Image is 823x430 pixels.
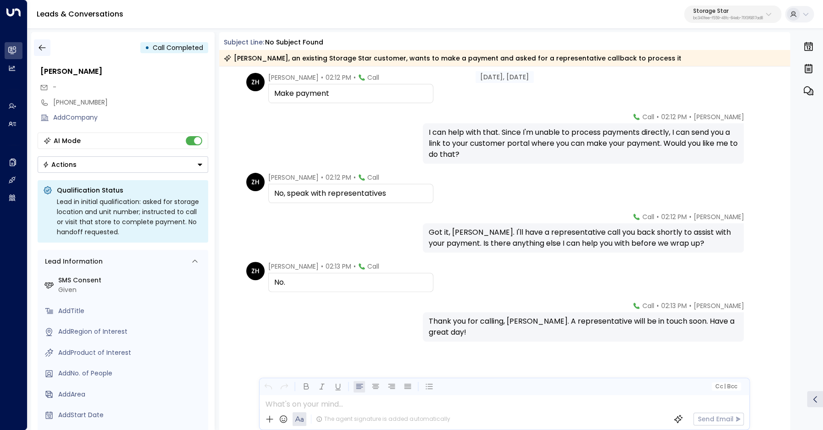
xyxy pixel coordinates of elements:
div: [PERSON_NAME], an existing Storage Star customer, wants to make a payment and asked for a represe... [224,54,681,63]
div: The agent signature is added automatically [316,415,450,423]
span: • [321,173,323,182]
p: bc340fee-f559-48fc-84eb-70f3f6817ad8 [693,17,763,20]
div: No subject found [265,38,323,47]
span: • [656,301,658,310]
div: AddTitle [58,306,204,316]
div: I can help with that. Since I'm unable to process payments directly, I can send you a link to you... [428,127,738,160]
span: Call Completed [153,43,203,52]
span: • [656,112,658,121]
span: 02:12 PM [326,173,351,182]
div: AddStart Date [58,410,204,420]
img: 120_headshot.jpg [747,112,766,131]
span: Call [367,262,379,271]
span: • [656,212,658,221]
p: Qualification Status [57,186,203,195]
div: Make payment [274,88,427,99]
span: [PERSON_NAME] [693,112,744,121]
button: Redo [278,381,290,392]
div: Thank you for calling, [PERSON_NAME]. A representative will be in touch soon. Have a great day! [428,316,738,338]
div: AI Mode [54,136,81,145]
div: Lead in initial qualification: asked for storage location and unit number; instructed to call or ... [57,197,203,237]
span: Call [642,301,654,310]
button: Undo [262,381,274,392]
div: AddRegion of Interest [58,327,204,336]
span: Subject Line: [224,38,264,47]
span: 02:12 PM [661,212,686,221]
span: [PERSON_NAME] [268,173,319,182]
img: 120_headshot.jpg [747,301,766,320]
button: Actions [38,156,208,173]
div: ZH [246,173,265,191]
span: Call [642,112,654,121]
div: AddNo. of People [58,369,204,378]
img: 120_headshot.jpg [747,212,766,231]
button: Cc|Bcc [712,382,741,391]
span: • [354,173,356,182]
span: [PERSON_NAME] [693,301,744,310]
div: AddCompany [53,113,208,122]
a: Leads & Conversations [37,9,123,19]
div: Given [58,285,204,295]
div: No. [274,277,427,288]
div: Lead Information [42,257,103,266]
span: • [321,262,323,271]
div: AddArea [58,390,204,399]
span: Call [642,212,654,221]
span: • [689,112,691,121]
span: • [689,212,691,221]
span: • [689,301,691,310]
span: Cc Bcc [715,383,737,390]
div: • [145,39,149,56]
span: | [724,383,726,390]
span: [PERSON_NAME] [268,262,319,271]
div: Button group with a nested menu [38,156,208,173]
div: Actions [43,160,77,169]
div: [PHONE_NUMBER] [53,98,208,107]
button: Storage Starbc340fee-f559-48fc-84eb-70f3f6817ad8 [684,6,781,23]
span: Call [367,173,379,182]
label: SMS Consent [58,276,204,285]
div: No, speak with representatives [274,188,427,199]
div: [DATE], [DATE] [475,71,534,83]
div: [PERSON_NAME] [40,66,208,77]
p: Storage Star [693,8,763,14]
span: 02:12 PM [661,112,686,121]
span: 02:13 PM [326,262,351,271]
div: AddProduct of Interest [58,348,204,358]
span: • [354,262,356,271]
div: Got it, [PERSON_NAME]. I'll have a representative call you back shortly to assist with your payme... [428,227,738,249]
span: 02:13 PM [661,301,686,310]
div: ZH [246,262,265,280]
div: ZH [246,73,265,91]
span: - [53,83,56,92]
span: [PERSON_NAME] [693,212,744,221]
